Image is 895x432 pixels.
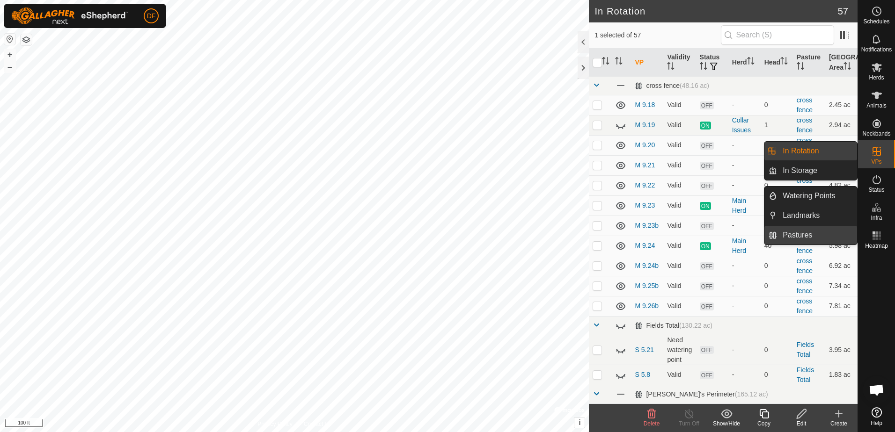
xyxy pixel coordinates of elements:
span: OFF [700,346,714,354]
th: Herd [728,49,761,77]
td: 40 [761,236,793,256]
a: Pastures [777,226,857,245]
a: M 9.24 [635,242,655,249]
li: Pastures [764,226,857,245]
a: M 9.23 [635,202,655,209]
div: - [732,261,757,271]
div: - [732,301,757,311]
a: Help [858,403,895,430]
a: M 9.19 [635,121,655,129]
td: 0 [761,365,793,385]
a: Privacy Policy [257,420,293,428]
img: Gallagher Logo [11,7,128,24]
a: cross fence [797,96,813,114]
span: Pastures [783,230,812,241]
th: Pasture [793,49,825,77]
td: 6.92 ac [825,256,858,276]
button: + [4,49,15,60]
td: 7.81 ac [825,296,858,316]
a: In Storage [777,161,857,180]
div: Main Herd [732,236,757,256]
span: ON [700,242,711,250]
p-sorticon: Activate to sort [844,64,851,71]
span: OFF [700,222,714,230]
div: cross fence [635,82,709,90]
a: Contact Us [304,420,331,428]
h2: In Rotation [594,6,837,17]
span: OFF [700,162,714,170]
th: Validity [663,49,696,77]
div: Open chat [863,376,891,404]
div: - [732,221,757,230]
a: M 9.18 [635,101,655,108]
span: Status [868,187,884,193]
div: [PERSON_NAME]'s Perimeter [635,390,768,398]
span: Herds [869,75,884,80]
a: M 9.24b [635,262,659,269]
div: - [732,160,757,170]
td: 2 [761,195,793,216]
td: 2.45 ac [825,95,858,115]
td: 0 [761,95,793,115]
td: 3.95 ac [825,335,858,365]
li: In Storage [764,161,857,180]
td: 0 [761,296,793,316]
a: cross fence [797,257,813,274]
a: cross fence [797,277,813,295]
p-sorticon: Activate to sort [602,58,609,66]
a: In Rotation [777,142,857,160]
span: ON [700,202,711,210]
span: In Rotation [783,145,819,157]
input: Search (S) [721,25,834,45]
div: - [732,180,757,190]
a: Fields Total [797,366,814,383]
button: i [574,418,585,428]
a: Fields Total [797,341,814,358]
th: [GEOGRAPHIC_DATA] Area [825,49,858,77]
td: 4.82 ac [825,175,858,195]
span: OFF [700,302,714,310]
span: Landmarks [783,210,820,221]
div: Edit [783,419,820,428]
td: Valid [663,296,696,316]
li: Landmarks [764,206,857,225]
button: Map Layers [21,34,32,45]
td: Need watering point [663,335,696,365]
span: Schedules [863,19,889,24]
p-sorticon: Activate to sort [747,58,755,66]
button: Reset Map [4,34,15,45]
td: Valid [663,256,696,276]
th: Status [696,49,728,77]
div: Turn Off [670,419,708,428]
td: 0 [761,175,793,195]
span: In Storage [783,165,817,176]
span: OFF [700,142,714,150]
span: OFF [700,262,714,270]
a: Watering Points [777,187,857,205]
div: Collar Issues [732,115,757,135]
p-sorticon: Activate to sort [780,58,788,66]
a: cross fence [797,137,813,154]
a: M 9.22 [635,181,655,189]
span: (165.12 ac) [735,390,768,398]
td: Valid [663,365,696,385]
div: Fields Total [635,322,712,330]
span: Watering Points [783,190,835,202]
td: 0 [761,135,793,155]
th: Head [761,49,793,77]
span: Infra [871,215,882,221]
td: 0 [761,276,793,296]
td: 0 [761,155,793,175]
a: cross fence [797,237,813,254]
p-sorticon: Activate to sort [615,58,623,66]
span: Animals [866,103,887,108]
td: 0 [761,216,793,236]
span: OFF [700,182,714,190]
td: 1.83 ac [825,365,858,385]
span: OFF [700,282,714,290]
div: - [732,370,757,380]
span: i [579,418,580,426]
td: Valid [663,195,696,216]
td: 2.94 ac [825,115,858,135]
span: Notifications [861,47,892,52]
